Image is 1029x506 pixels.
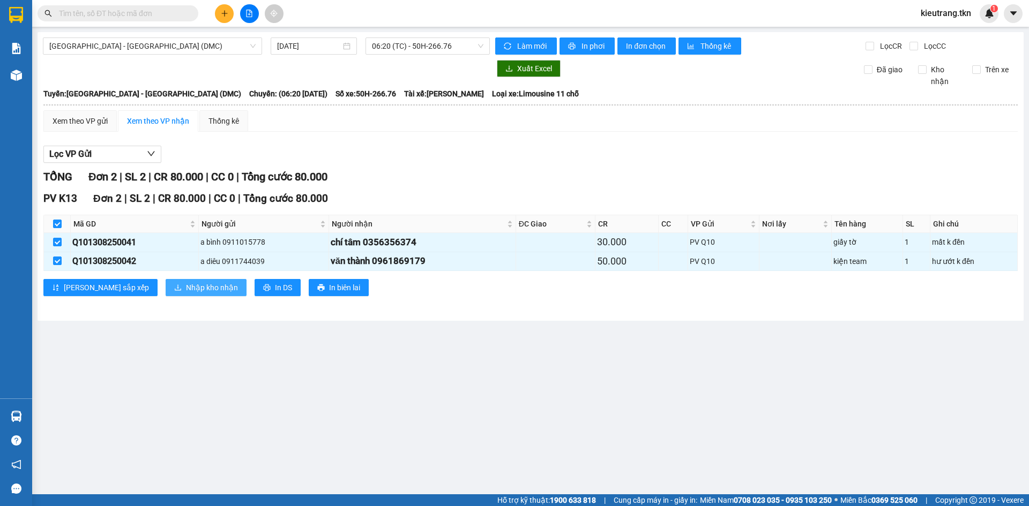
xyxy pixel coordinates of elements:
[930,215,1018,233] th: Ghi chú
[43,170,72,183] span: TỔNG
[263,284,271,292] span: printer
[243,192,328,205] span: Tổng cước 80.000
[147,149,155,158] span: down
[158,192,206,205] span: CR 80.000
[597,254,657,269] div: 50.000
[43,279,158,296] button: sort-ascending[PERSON_NAME] sắp xếp
[11,43,22,54] img: solution-icon
[762,218,821,230] span: Nơi lấy
[49,38,256,54] span: Sài Gòn - Tây Ninh (DMC)
[840,494,918,506] span: Miền Bắc
[659,215,688,233] th: CC
[700,494,832,506] span: Miền Nam
[678,37,741,55] button: bar-chartThống kê
[404,88,484,100] span: Tài xế: [PERSON_NAME]
[93,192,122,205] span: Đơn 2
[127,115,189,127] div: Xem theo VP nhận
[833,255,901,267] div: kiện team
[581,40,606,52] span: In phơi
[905,255,928,267] div: 1
[688,233,759,252] td: PV Q10
[154,170,203,183] span: CR 80.000
[687,42,696,51] span: bar-chart
[990,5,998,12] sup: 1
[44,10,52,17] span: search
[236,170,239,183] span: |
[505,65,513,73] span: download
[604,494,606,506] span: |
[1004,4,1023,23] button: caret-down
[275,282,292,293] span: In DS
[985,9,994,18] img: icon-new-feature
[64,282,149,293] span: [PERSON_NAME] sắp xếp
[59,7,185,19] input: Tìm tên, số ĐT hoặc mã đơn
[617,37,676,55] button: In đơn chọn
[690,236,757,248] div: PV Q10
[174,284,182,292] span: download
[277,40,341,52] input: 14/08/2025
[873,64,907,75] span: Đã giao
[495,37,557,55] button: syncLàm mới
[153,192,155,205] span: |
[1009,9,1018,18] span: caret-down
[71,233,199,252] td: Q101308250041
[317,284,325,292] span: printer
[255,279,301,296] button: printerIn DS
[72,254,197,268] div: Q101308250042
[372,38,483,54] span: 06:20 (TC) - 50H-266.76
[981,64,1013,75] span: Trên xe
[834,498,838,502] span: ⚪️
[215,4,234,23] button: plus
[970,496,977,504] span: copyright
[992,5,996,12] span: 1
[245,10,253,17] span: file-add
[11,459,21,470] span: notification
[927,64,964,87] span: Kho nhận
[331,235,513,250] div: chí tâm 0356356374
[240,4,259,23] button: file-add
[208,115,239,127] div: Thống kê
[130,192,150,205] span: SL 2
[186,282,238,293] span: Nhập kho nhận
[202,218,318,230] span: Người gửi
[166,279,247,296] button: downloadNhập kho nhận
[905,236,928,248] div: 1
[932,236,1016,248] div: mất k đền
[331,254,513,268] div: văn thành 0961869179
[335,88,396,100] span: Số xe: 50H-266.76
[932,255,1016,267] div: hư ướt k đền
[11,484,21,494] span: message
[265,4,284,23] button: aim
[832,215,903,233] th: Tên hàng
[517,40,548,52] span: Làm mới
[11,411,22,422] img: warehouse-icon
[200,236,327,248] div: a bình 0911015778
[11,435,21,445] span: question-circle
[926,494,927,506] span: |
[329,282,360,293] span: In biên lai
[72,236,197,249] div: Q101308250041
[242,170,327,183] span: Tổng cước 80.000
[270,10,278,17] span: aim
[221,10,228,17] span: plus
[9,7,23,23] img: logo-vxr
[88,170,117,183] span: Đơn 2
[43,89,241,98] b: Tuyến: [GEOGRAPHIC_DATA] - [GEOGRAPHIC_DATA] (DMC)
[200,255,327,267] div: a diêu 0911744039
[49,147,92,161] span: Lọc VP Gửi
[688,252,759,271] td: PV Q10
[497,494,596,506] span: Hỗ trợ kỹ thuật:
[206,170,208,183] span: |
[120,170,122,183] span: |
[690,255,757,267] div: PV Q10
[626,40,667,52] span: In đơn chọn
[497,60,561,77] button: downloadXuất Excel
[214,192,235,205] span: CC 0
[249,88,327,100] span: Chuyến: (06:20 [DATE])
[11,70,22,81] img: warehouse-icon
[73,218,188,230] span: Mã GD
[597,235,657,250] div: 30.000
[614,494,697,506] span: Cung cấp máy in - giấy in:
[550,496,596,504] strong: 1900 633 818
[568,42,577,51] span: printer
